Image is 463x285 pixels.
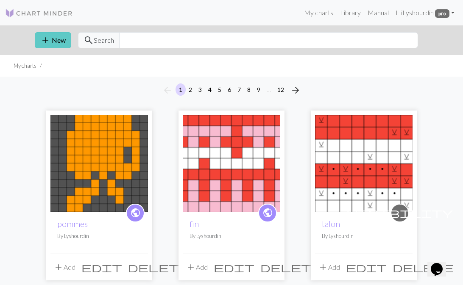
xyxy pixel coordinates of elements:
[315,115,413,212] img: talon
[211,259,257,275] button: Edit
[322,232,406,240] p: By Lyshourdin
[94,35,114,45] span: Search
[337,4,364,21] a: Library
[185,83,195,96] button: 2
[244,83,254,96] button: 8
[128,261,189,273] span: delete
[14,62,36,70] li: My charts
[290,84,301,96] span: arrow_forward
[81,262,122,272] i: Edit
[260,261,321,273] span: delete
[257,259,324,275] button: Delete
[126,204,145,222] a: public
[35,32,71,48] button: New
[130,205,141,221] i: public
[190,219,199,229] a: fin
[50,158,148,166] a: pommes
[262,205,273,221] i: public
[195,83,205,96] button: 3
[290,85,301,95] i: Next
[347,206,453,219] span: visibility
[57,219,88,229] a: pommes
[40,34,50,46] span: add
[50,259,78,275] button: Add
[81,261,122,273] span: edit
[318,261,328,273] span: add
[215,83,225,96] button: 5
[392,4,458,21] a: HiLyshourdin pro
[50,115,148,212] img: pommes
[274,83,287,96] button: 12
[130,206,141,219] span: public
[315,259,343,275] button: Add
[205,83,215,96] button: 4
[214,261,254,273] span: edit
[5,8,73,18] img: Logo
[254,83,264,96] button: 9
[346,261,387,273] span: edit
[347,205,453,221] i: private
[258,204,277,222] a: public
[176,83,186,96] button: 1
[57,232,141,240] p: By Lyshourdin
[262,206,273,219] span: public
[214,262,254,272] i: Edit
[343,259,390,275] button: Edit
[322,219,340,229] a: talon
[427,251,455,277] iframe: chat widget
[301,4,337,21] a: My charts
[78,259,125,275] button: Edit
[84,34,94,46] span: search
[224,83,234,96] button: 6
[190,232,273,240] p: By Lyshourdin
[186,261,196,273] span: add
[435,9,449,18] span: pro
[287,83,304,97] button: Next
[364,4,392,21] a: Manual
[315,158,413,166] a: talon
[393,261,454,273] span: delete
[183,158,280,166] a: fin
[346,262,387,272] i: Edit
[183,115,280,212] img: fin
[234,83,244,96] button: 7
[125,259,192,275] button: Delete
[183,259,211,275] button: Add
[53,261,64,273] span: add
[390,259,457,275] button: Delete
[159,83,304,97] nav: Page navigation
